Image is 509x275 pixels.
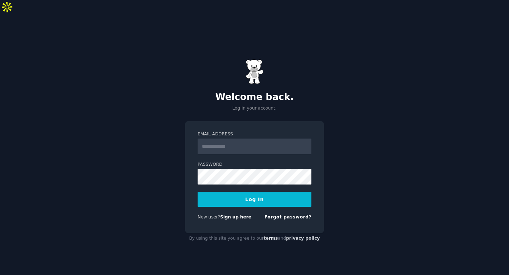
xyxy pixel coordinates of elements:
[198,162,311,168] label: Password
[198,192,311,207] button: Log In
[220,215,251,220] a: Sign up here
[198,215,220,220] span: New user?
[185,233,324,244] div: By using this site you agree to our and
[264,236,278,241] a: terms
[246,59,263,84] img: Gummy Bear
[185,105,324,112] p: Log in your account.
[286,236,320,241] a: privacy policy
[185,92,324,103] h2: Welcome back.
[198,131,311,137] label: Email Address
[264,215,311,220] a: Forgot password?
